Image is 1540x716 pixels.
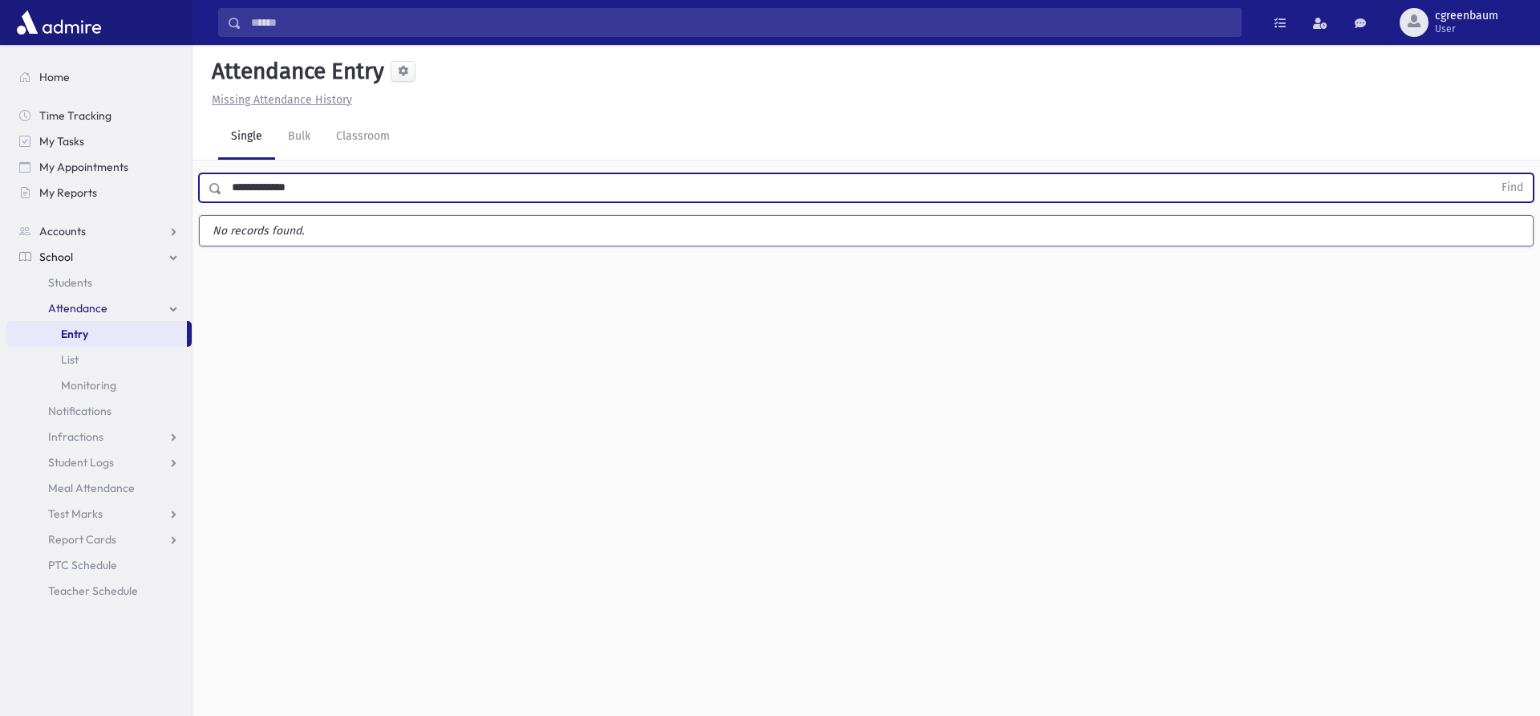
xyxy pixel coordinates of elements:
[6,180,192,205] a: My Reports
[39,134,84,148] span: My Tasks
[39,185,97,200] span: My Reports
[39,224,86,238] span: Accounts
[205,93,352,107] a: Missing Attendance History
[39,108,111,123] span: Time Tracking
[39,160,128,174] span: My Appointments
[205,58,384,85] h5: Attendance Entry
[6,578,192,604] a: Teacher Schedule
[48,455,114,470] span: Student Logs
[6,103,192,128] a: Time Tracking
[61,378,116,393] span: Monitoring
[6,552,192,578] a: PTC Schedule
[48,404,111,418] span: Notifications
[61,327,88,341] span: Entry
[6,321,187,347] a: Entry
[39,70,70,84] span: Home
[39,250,73,264] span: School
[1435,22,1498,35] span: User
[1492,174,1533,201] button: Find
[6,372,192,398] a: Monitoring
[218,115,275,160] a: Single
[48,429,103,444] span: Infractions
[48,301,107,315] span: Attendance
[48,558,117,572] span: PTC Schedule
[6,128,192,154] a: My Tasks
[6,450,192,475] a: Student Logs
[6,501,192,527] a: Test Marks
[6,475,192,501] a: Meal Attendance
[13,6,105,39] img: AdmirePro
[48,584,138,598] span: Teacher Schedule
[6,398,192,424] a: Notifications
[6,527,192,552] a: Report Cards
[6,154,192,180] a: My Appointments
[6,64,192,90] a: Home
[6,347,192,372] a: List
[6,270,192,295] a: Students
[6,218,192,244] a: Accounts
[48,532,116,547] span: Report Cards
[212,93,352,107] u: Missing Attendance History
[323,115,403,160] a: Classroom
[200,216,1533,246] label: No records found.
[1435,10,1498,22] span: cgreenbaum
[48,506,103,521] span: Test Marks
[6,244,192,270] a: School
[6,424,192,450] a: Infractions
[275,115,323,160] a: Bulk
[48,481,135,495] span: Meal Attendance
[6,295,192,321] a: Attendance
[48,275,92,290] span: Students
[61,352,79,367] span: List
[241,8,1241,37] input: Search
